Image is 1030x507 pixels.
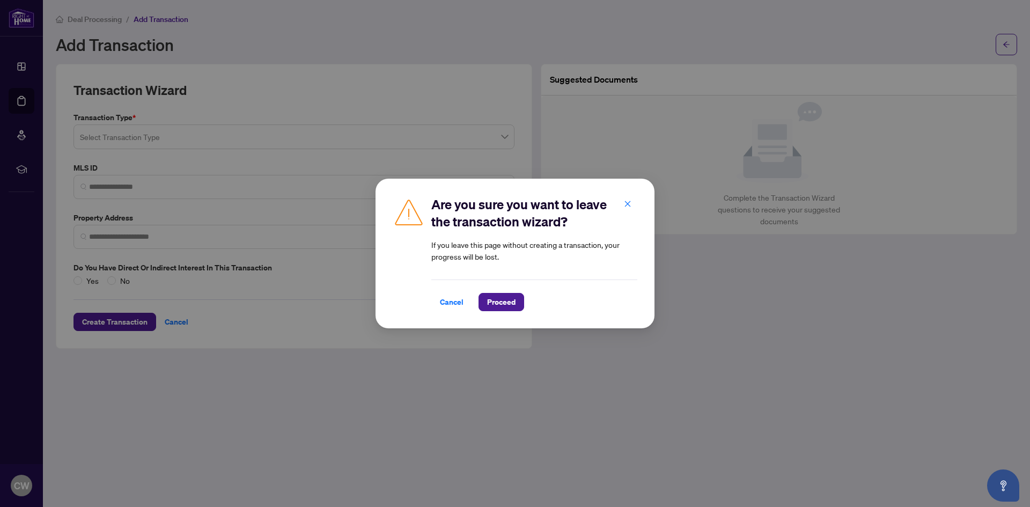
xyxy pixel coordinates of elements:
span: close [624,200,631,208]
article: If you leave this page without creating a transaction, your progress will be lost. [431,239,637,262]
span: Proceed [487,293,516,311]
button: Cancel [431,293,472,311]
button: Open asap [987,469,1019,502]
h2: Are you sure you want to leave the transaction wizard? [431,196,637,230]
button: Proceed [479,293,524,311]
span: Cancel [440,293,464,311]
